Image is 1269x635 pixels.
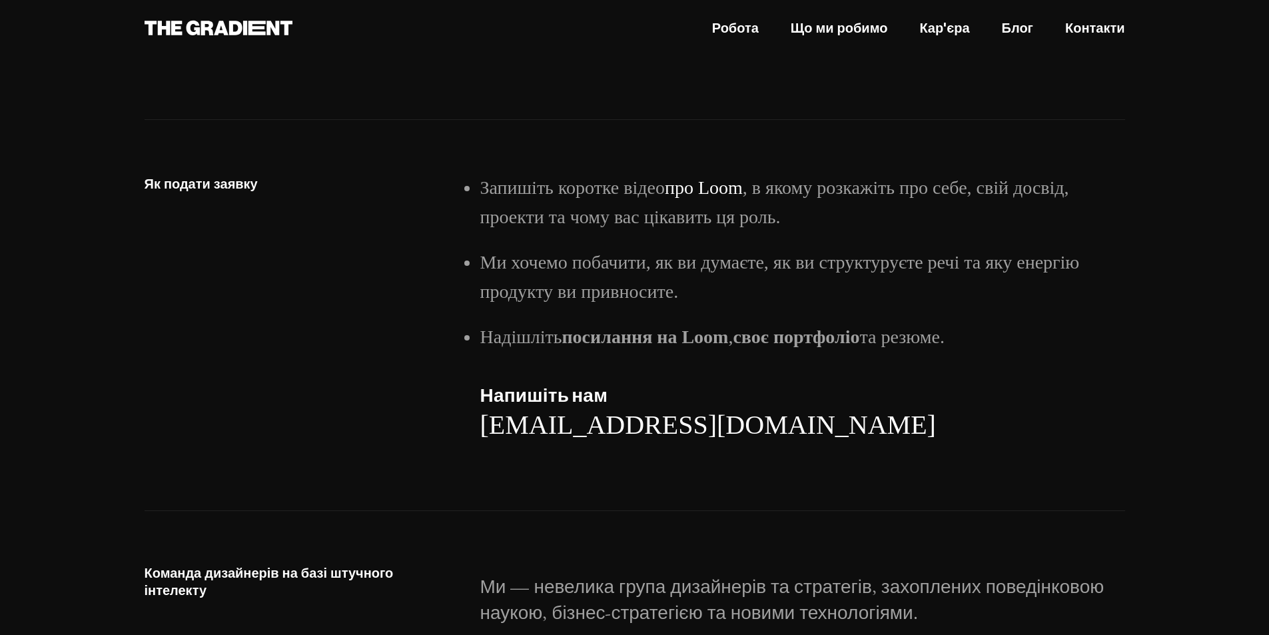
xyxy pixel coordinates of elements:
font: Кар'єра [919,19,969,36]
a: [EMAIL_ADDRESS][DOMAIN_NAME] [480,410,935,440]
font: , [728,326,733,347]
a: Що ми робимо [791,18,888,38]
font: , в якому розкажіть про себе, свій досвід, проекти та чому вас цікавить ця роль. [480,177,1068,227]
font: своє портфоліо [733,326,859,347]
font: Що ми робимо [791,19,888,36]
a: Робота [712,18,759,38]
a: про Loom [665,177,743,198]
font: Як подати заявку [145,175,258,192]
a: Контакти [1065,18,1125,38]
a: Кар'єра [919,18,969,38]
font: Команда дизайнерів на базі штучного інтелекту [145,564,394,598]
font: Надішліть [480,326,562,347]
font: та резюме. [859,326,945,347]
font: Контакти [1065,19,1125,36]
font: Ми хочемо побачити, як ви думаєте, як ви структуруєте речі та яку енергію продукту ви привносите. [480,252,1079,302]
font: Робота [712,19,759,36]
font: Запишіть коротке відео [480,177,664,198]
font: Ми — невелика група дизайнерів та стратегів, захоплених поведінковою наукою, бізнес-стратегією та... [480,576,1104,626]
font: Напишіть нам [480,383,608,406]
font: посилання на Loom [562,326,728,347]
font: Блог [1002,19,1033,36]
a: Блог [1002,18,1033,38]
